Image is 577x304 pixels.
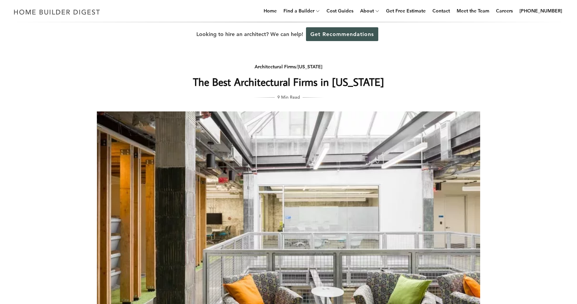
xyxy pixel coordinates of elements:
[306,27,378,41] a: Get Recommendations
[255,64,296,70] a: Architectural Firms
[298,64,322,70] a: [US_STATE]
[11,5,103,19] img: Home Builder Digest
[277,93,300,101] span: 9 Min Read
[154,63,423,71] div: /
[154,74,423,90] h1: The Best Architectural Firms in [US_STATE]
